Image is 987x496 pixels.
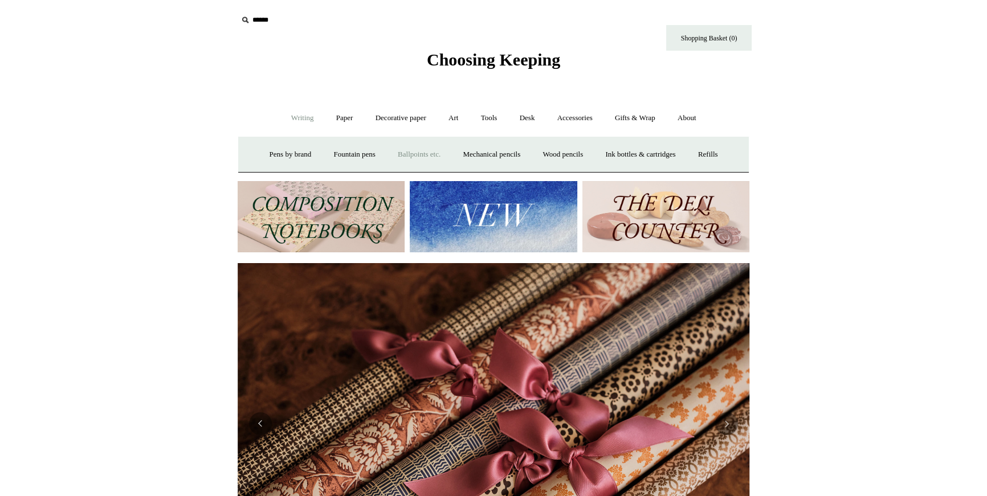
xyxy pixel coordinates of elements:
img: New.jpg__PID:f73bdf93-380a-4a35-bcfe-7823039498e1 [410,181,577,252]
button: Next [715,412,738,435]
a: Pens by brand [259,140,322,170]
a: Gifts & Wrap [605,103,666,133]
a: Tools [471,103,508,133]
a: Accessories [547,103,603,133]
a: Shopping Basket (0) [666,25,752,51]
a: Ink bottles & cartridges [595,140,686,170]
a: Mechanical pencils [452,140,531,170]
a: Ballpoints etc. [388,140,451,170]
a: Choosing Keeping [427,59,560,67]
img: 202302 Composition ledgers.jpg__PID:69722ee6-fa44-49dd-a067-31375e5d54ec [238,181,405,252]
a: Decorative paper [365,103,437,133]
a: Writing [281,103,324,133]
a: Desk [509,103,545,133]
button: Previous [249,412,272,435]
span: Choosing Keeping [427,50,560,69]
img: The Deli Counter [582,181,749,252]
a: Fountain pens [323,140,385,170]
a: About [667,103,707,133]
a: Art [438,103,468,133]
a: Wood pencils [532,140,593,170]
a: Paper [326,103,364,133]
a: Refills [688,140,728,170]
